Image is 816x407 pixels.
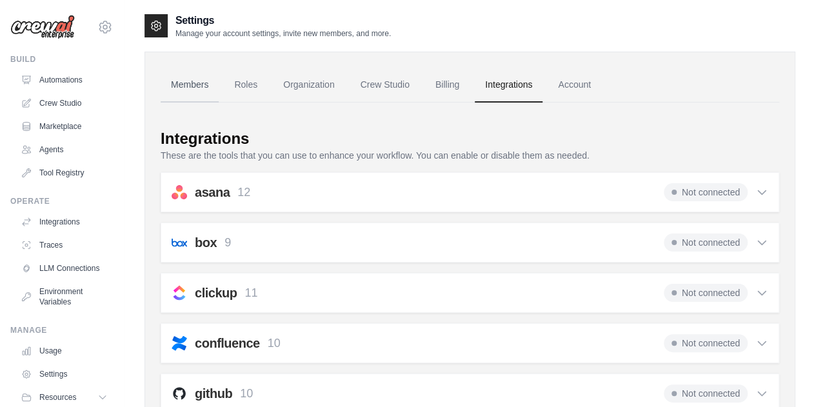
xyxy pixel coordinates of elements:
a: Crew Studio [15,93,113,114]
span: Not connected [664,183,748,201]
a: Crew Studio [350,68,420,103]
p: 10 [240,385,253,402]
span: Not connected [664,284,748,302]
p: 9 [224,234,231,252]
a: Roles [224,68,268,103]
div: Operate [10,196,113,206]
a: Agents [15,139,113,160]
img: confluence.svg [172,335,187,351]
a: Traces [15,235,113,255]
p: 12 [237,184,250,201]
h2: confluence [195,334,260,352]
div: Integrations [161,128,249,149]
img: Logo [10,15,75,39]
h2: box [195,233,217,252]
h2: github [195,384,232,402]
span: Not connected [664,384,748,402]
div: Manage [10,325,113,335]
a: Marketplace [15,116,113,137]
a: Members [161,68,219,103]
a: Integrations [475,68,542,103]
a: Billing [425,68,470,103]
p: 11 [244,284,257,302]
span: Resources [39,392,76,402]
h2: Settings [175,13,391,28]
a: Account [548,68,601,103]
a: Organization [273,68,344,103]
p: These are the tools that you can use to enhance your workflow. You can enable or disable them as ... [161,149,779,162]
p: Manage your account settings, invite new members, and more. [175,28,391,39]
span: Not connected [664,334,748,352]
img: box.svg [172,235,187,250]
a: Environment Variables [15,281,113,312]
span: Not connected [664,233,748,252]
p: 10 [268,335,281,352]
h2: clickup [195,284,237,302]
img: github.svg [172,386,187,401]
a: LLM Connections [15,258,113,279]
a: Usage [15,341,113,361]
h2: asana [195,183,230,201]
img: asana.svg [172,184,187,200]
div: Build [10,54,113,65]
a: Settings [15,364,113,384]
img: clickup.svg [172,285,187,301]
a: Automations [15,70,113,90]
a: Integrations [15,212,113,232]
a: Tool Registry [15,163,113,183]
